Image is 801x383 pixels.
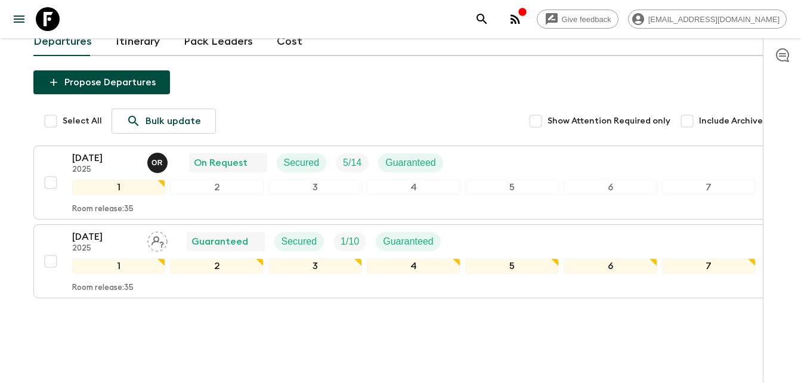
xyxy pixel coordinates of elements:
p: Secured [282,234,317,249]
button: menu [7,7,31,31]
div: 6 [564,180,657,195]
a: Bulk update [112,109,216,134]
div: 4 [367,180,460,195]
button: [DATE]2025oscar RinconOn RequestSecuredTrip FillGuaranteed1234567Room release:35 [33,146,768,220]
p: 2025 [72,244,138,254]
span: [EMAIL_ADDRESS][DOMAIN_NAME] [642,15,786,24]
p: 2025 [72,165,138,175]
p: Room release: 35 [72,283,134,293]
button: search adventures [470,7,494,31]
a: Cost [277,27,302,56]
div: 2 [170,258,264,274]
p: Guaranteed [383,234,434,249]
p: 1 / 10 [341,234,359,249]
p: o R [151,158,163,168]
div: 5 [465,180,559,195]
span: Give feedback [555,15,618,24]
p: [DATE] [72,151,138,165]
p: [DATE] [72,230,138,244]
a: Itinerary [116,27,160,56]
button: oR [147,153,170,173]
span: Show Attention Required only [548,115,670,127]
a: Give feedback [537,10,618,29]
div: 1 [72,180,166,195]
button: [DATE]2025Assign pack leaderGuaranteedSecuredTrip FillGuaranteed1234567Room release:35 [33,224,768,298]
div: Trip Fill [333,232,366,251]
span: oscar Rincon [147,156,170,166]
span: Select All [63,115,102,127]
p: On Request [194,156,248,170]
span: Include Archived [699,115,768,127]
div: 2 [170,180,264,195]
span: Assign pack leader [147,235,168,245]
p: Guaranteed [191,234,248,249]
div: 3 [268,258,362,274]
p: Bulk update [146,114,201,128]
div: 7 [662,258,756,274]
button: Propose Departures [33,70,170,94]
div: Trip Fill [336,153,369,172]
p: Secured [284,156,320,170]
a: Pack Leaders [184,27,253,56]
div: 4 [367,258,460,274]
p: 5 / 14 [343,156,361,170]
div: 5 [465,258,559,274]
div: 6 [564,258,657,274]
div: Secured [274,232,324,251]
div: 3 [268,180,362,195]
a: Departures [33,27,92,56]
p: Guaranteed [385,156,436,170]
p: Room release: 35 [72,205,134,214]
div: 7 [662,180,756,195]
div: 1 [72,258,166,274]
div: Secured [277,153,327,172]
div: [EMAIL_ADDRESS][DOMAIN_NAME] [628,10,787,29]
